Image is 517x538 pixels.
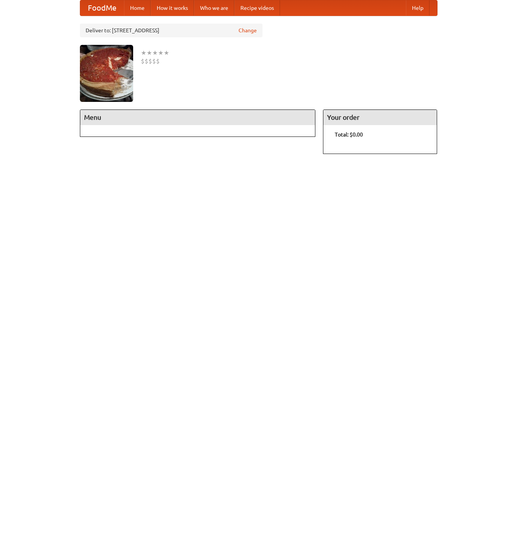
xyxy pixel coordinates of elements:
li: $ [145,57,148,65]
li: ★ [164,49,169,57]
a: Who we are [194,0,234,16]
li: ★ [158,49,164,57]
img: angular.jpg [80,45,133,102]
li: ★ [141,49,146,57]
a: Home [124,0,151,16]
a: Change [239,27,257,34]
li: $ [148,57,152,65]
a: Help [406,0,430,16]
li: ★ [146,49,152,57]
a: How it works [151,0,194,16]
a: FoodMe [80,0,124,16]
li: ★ [152,49,158,57]
b: Total: $0.00 [335,132,363,138]
h4: Menu [80,110,315,125]
h4: Your order [323,110,437,125]
a: Recipe videos [234,0,280,16]
li: $ [156,57,160,65]
li: $ [141,57,145,65]
li: $ [152,57,156,65]
div: Deliver to: [STREET_ADDRESS] [80,24,262,37]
